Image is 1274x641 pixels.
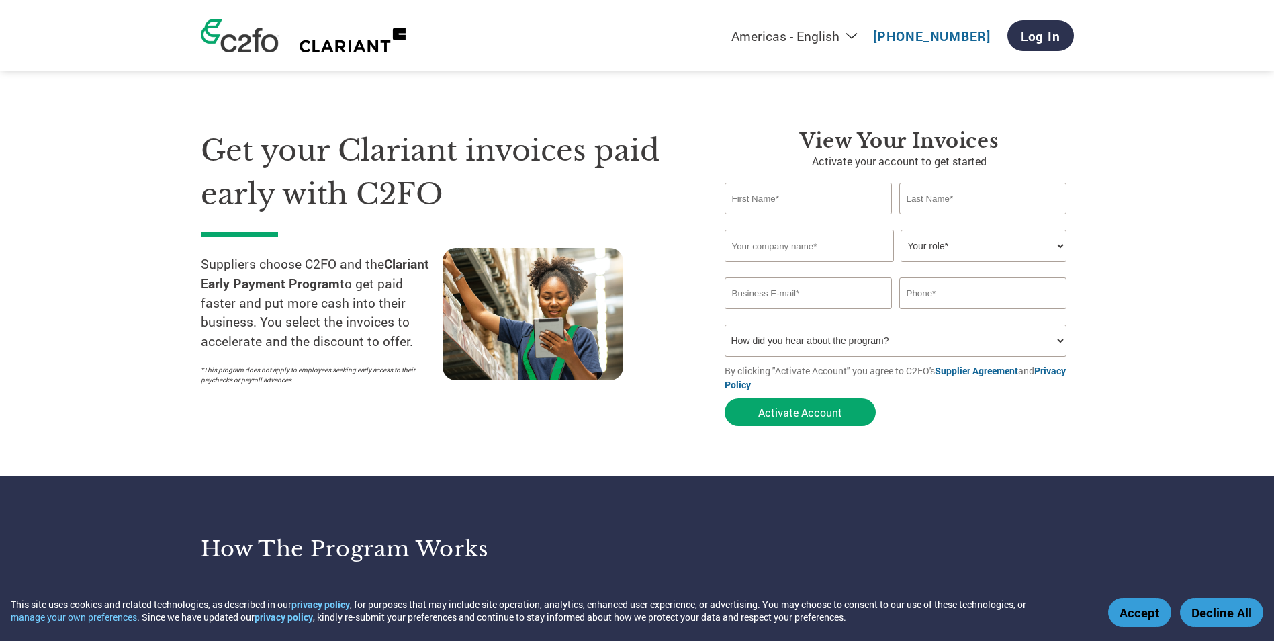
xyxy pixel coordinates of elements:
h1: Get your Clariant invoices paid early with C2FO [201,129,684,216]
button: Accept [1108,598,1171,627]
div: This site uses cookies and related technologies, as described in our , for purposes that may incl... [11,598,1089,624]
a: Supplier Agreement [935,364,1018,377]
a: [PHONE_NUMBER] [873,28,991,44]
img: c2fo logo [201,19,279,52]
a: Log In [1007,20,1074,51]
div: Inavlid Email Address [725,310,893,319]
img: Clariant [300,28,406,52]
input: Invalid Email format [725,277,893,309]
strong: Clariant Early Payment Program [201,255,429,292]
input: Last Name* [899,183,1067,214]
select: Title/Role [901,230,1066,262]
a: Privacy Policy [725,364,1066,391]
div: Invalid company name or company name is too long [725,263,1067,272]
p: Activate your account to get started [725,153,1074,169]
a: privacy policy [291,598,350,611]
p: Suppliers choose C2FO and the to get paid faster and put more cash into their business. You selec... [201,255,443,351]
img: supply chain worker [443,248,623,380]
div: Invalid last name or last name is too long [899,216,1067,224]
div: Invalid first name or first name is too long [725,216,893,224]
button: Activate Account [725,398,876,426]
h3: How the program works [201,536,621,562]
p: By clicking "Activate Account" you agree to C2FO's and [725,364,1074,392]
a: privacy policy [255,611,313,624]
input: Phone* [899,277,1067,309]
button: Decline All [1180,598,1263,627]
h3: View Your Invoices [725,129,1074,153]
input: First Name* [725,183,893,214]
button: manage your own preferences [11,611,137,624]
div: Inavlid Phone Number [899,310,1067,319]
p: *This program does not apply to employees seeking early access to their paychecks or payroll adva... [201,365,429,385]
input: Your company name* [725,230,894,262]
